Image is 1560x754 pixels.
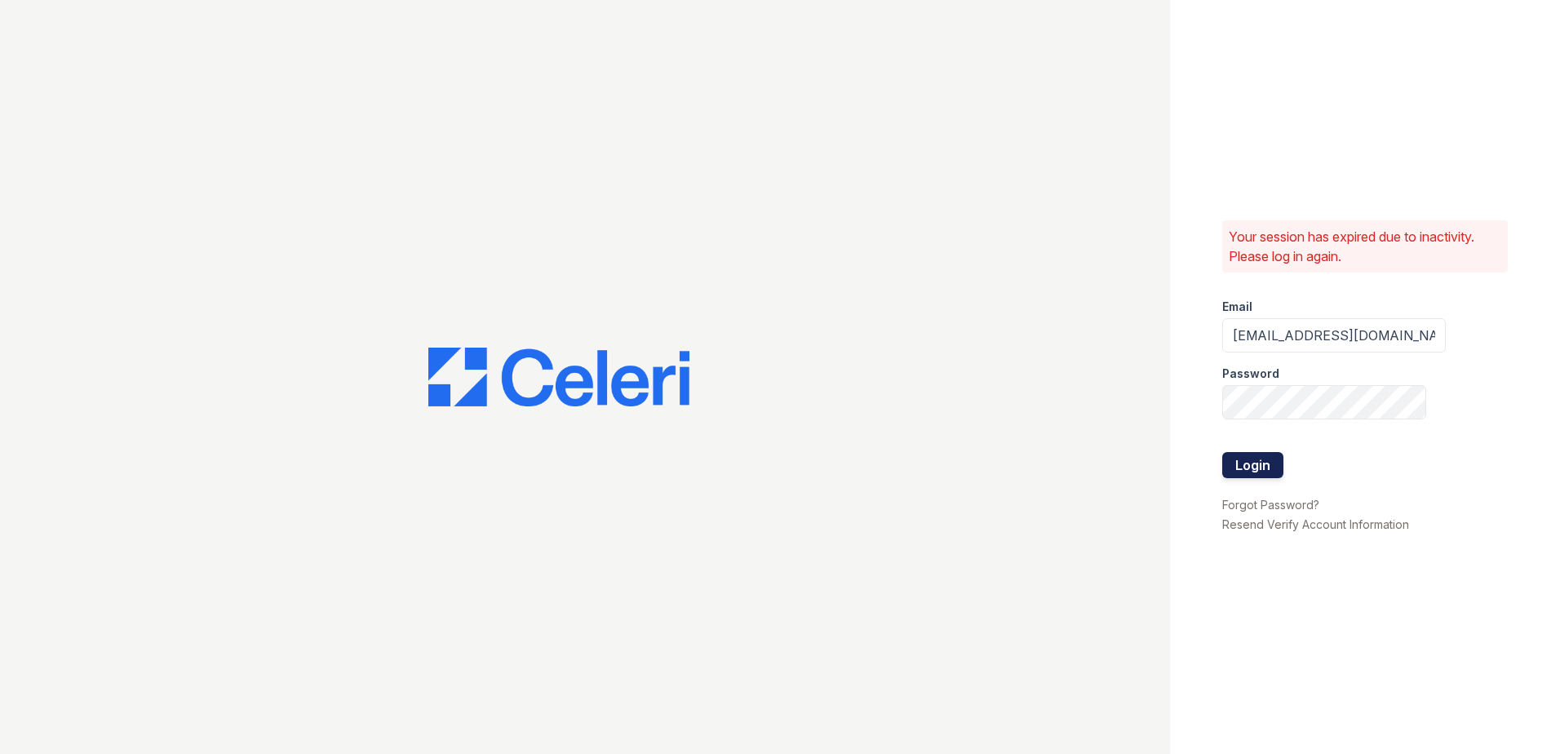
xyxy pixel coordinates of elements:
[1222,452,1283,478] button: Login
[1229,227,1501,266] p: Your session has expired due to inactivity. Please log in again.
[1222,517,1409,531] a: Resend Verify Account Information
[428,348,689,406] img: CE_Logo_Blue-a8612792a0a2168367f1c8372b55b34899dd931a85d93a1a3d3e32e68fde9ad4.png
[1222,498,1319,512] a: Forgot Password?
[1222,366,1279,382] label: Password
[1222,299,1252,315] label: Email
